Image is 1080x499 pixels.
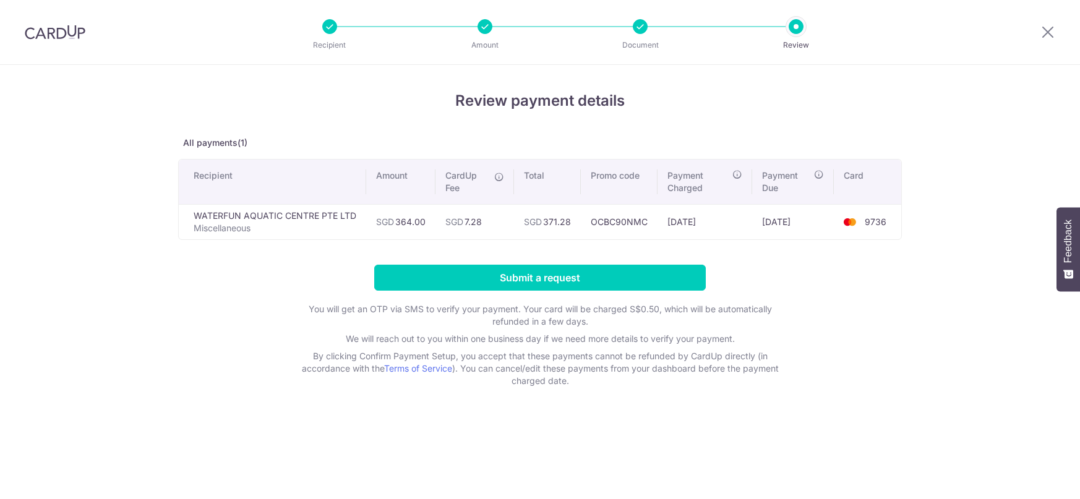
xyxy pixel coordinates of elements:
td: 364.00 [366,204,435,239]
p: Document [594,39,686,51]
p: By clicking Confirm Payment Setup, you accept that these payments cannot be refunded by CardUp di... [293,350,787,387]
p: Amount [439,39,531,51]
span: SGD [445,216,463,227]
iframe: Opens a widget where you can find more information [1001,462,1068,493]
span: SGD [376,216,394,227]
span: SGD [524,216,542,227]
th: Total [514,160,581,204]
a: Terms of Service [384,363,452,373]
th: Amount [366,160,435,204]
p: You will get an OTP via SMS to verify your payment. Your card will be charged S$0.50, which will ... [293,303,787,328]
h4: Review payment details [178,90,902,112]
span: Payment Due [762,169,810,194]
th: Recipient [179,160,366,204]
img: <span class="translation_missing" title="translation missing: en.account_steps.new_confirm_form.b... [838,215,862,229]
td: WATERFUN AQUATIC CENTRE PTE LTD [179,204,366,239]
td: OCBC90NMC [581,204,658,239]
p: We will reach out to you within one business day if we need more details to verify your payment. [293,333,787,345]
th: Card [834,160,901,204]
p: All payments(1) [178,137,902,149]
span: Payment Charged [667,169,729,194]
td: [DATE] [752,204,834,239]
span: Feedback [1063,220,1074,263]
span: CardUp Fee [445,169,488,194]
img: CardUp [25,25,85,40]
td: 7.28 [435,204,514,239]
td: [DATE] [658,204,752,239]
button: Feedback - Show survey [1056,207,1080,291]
td: 371.28 [514,204,581,239]
p: Review [750,39,842,51]
span: 9736 [865,216,886,227]
p: Miscellaneous [194,222,356,234]
p: Recipient [284,39,375,51]
input: Submit a request [374,265,706,291]
th: Promo code [581,160,658,204]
